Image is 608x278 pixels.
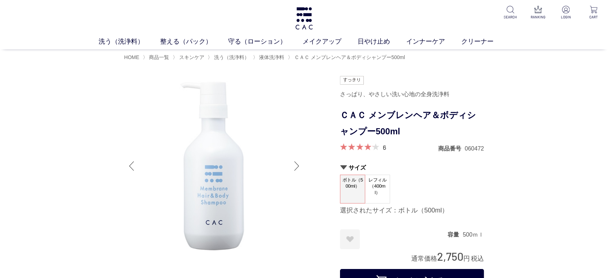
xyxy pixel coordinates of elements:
a: HOME [124,54,139,60]
li: 〉 [142,54,171,61]
a: スキンケア [178,54,204,60]
img: logo_orange.svg [12,12,17,17]
span: スキンケア [179,54,204,60]
img: website_grey.svg [12,19,17,25]
li: 〉 [208,54,251,61]
span: 2,750 [437,250,463,263]
span: ボトル（500ml） [340,175,365,196]
a: クリーナー [461,37,510,46]
div: ドメイン概要 [32,43,60,48]
dt: 容量 [448,231,463,238]
span: 円 [463,255,470,262]
p: RANKING [529,14,547,20]
dt: 商品番号 [438,145,465,152]
a: 液体洗浄料 [258,54,284,60]
div: ドメイン: [DOMAIN_NAME] [19,19,83,25]
p: SEARCH [502,14,519,20]
dd: 060472 [465,145,484,152]
p: LOGIN [557,14,575,20]
span: 税込 [471,255,484,262]
span: 商品一覧 [149,54,169,60]
li: 〉 [288,54,407,61]
img: tab_keywords_by_traffic_grey.svg [76,42,81,48]
a: ＣＡＣ メンブレンヘア＆ボディシャンプー500ml [293,54,405,60]
h1: ＣＡＣ メンブレンヘア＆ボディシャンプー500ml [340,107,484,140]
span: レフィル（400ml） [365,175,390,198]
a: 整える（パック） [160,37,228,46]
a: CART [585,6,602,20]
p: CART [585,14,602,20]
img: ＣＡＣ メンブレンヘア＆ボディシャンプー500ml ボトル（500ml） [124,76,304,256]
a: 商品一覧 [148,54,169,60]
span: 液体洗浄料 [259,54,284,60]
span: ＣＡＣ メンブレンヘア＆ボディシャンプー500ml [294,54,405,60]
a: 6 [383,143,386,151]
div: キーワード流入 [83,43,116,48]
li: 〉 [173,54,206,61]
li: 〉 [253,54,286,61]
div: 選択されたサイズ：ボトル（500ml） [340,206,484,215]
a: 洗う（洗浄料） [99,37,160,46]
span: 洗う（洗浄料） [214,54,249,60]
a: インナーケア [406,37,461,46]
img: logo [294,7,314,30]
a: LOGIN [557,6,575,20]
a: SEARCH [502,6,519,20]
img: tab_domain_overview_orange.svg [24,42,30,48]
div: v 4.0.25 [20,12,35,17]
a: 洗う（洗浄料） [213,54,249,60]
a: メイクアップ [303,37,358,46]
h2: サイズ [340,164,484,171]
dd: 500ｍｌ [463,231,484,238]
span: 通常価格 [411,255,437,262]
a: RANKING [529,6,547,20]
a: 守る（ローション） [228,37,303,46]
img: すっきり [340,76,364,85]
div: さっぱり、やさしい洗い心地の全身洗浄料 [340,88,484,100]
a: お気に入りに登録する [340,229,360,249]
a: 日やけ止め [358,37,406,46]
